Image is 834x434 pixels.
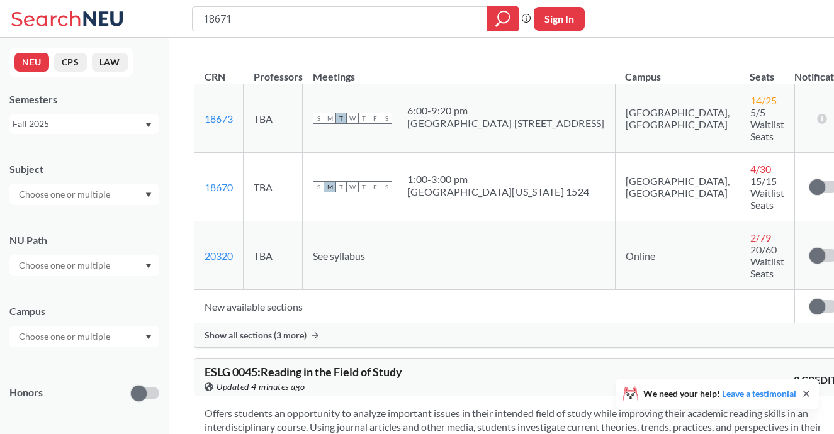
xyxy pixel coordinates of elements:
[347,113,358,124] span: W
[369,181,381,192] span: F
[9,304,159,318] div: Campus
[407,173,589,186] div: 1:00 - 3:00 pm
[145,264,152,269] svg: Dropdown arrow
[9,386,43,400] p: Honors
[244,221,303,290] td: TBA
[9,92,159,106] div: Semesters
[381,181,392,192] span: S
[205,70,225,84] div: CRN
[313,250,365,262] span: See syllabus
[205,113,233,125] a: 18673
[217,380,305,394] span: Updated 4 minutes ago
[194,290,794,323] td: New available sections
[407,186,589,198] div: [GEOGRAPHIC_DATA][US_STATE] 1524
[495,10,510,28] svg: magnifying glass
[145,335,152,340] svg: Dropdown arrow
[92,53,128,72] button: LAW
[205,330,307,341] span: Show all sections (3 more)
[9,184,159,205] div: Dropdown arrow
[313,181,324,192] span: S
[615,153,740,221] td: [GEOGRAPHIC_DATA], [GEOGRAPHIC_DATA]
[9,233,159,247] div: NU Path
[9,162,159,176] div: Subject
[750,94,777,106] span: 14 / 25
[145,192,152,198] svg: Dropdown arrow
[740,57,794,84] th: Seats
[335,181,347,192] span: T
[750,163,771,175] span: 4 / 30
[244,84,303,153] td: TBA
[750,106,784,142] span: 5/5 Waitlist Seats
[335,113,347,124] span: T
[381,113,392,124] span: S
[615,221,740,290] td: Online
[407,117,605,130] div: [GEOGRAPHIC_DATA] [STREET_ADDRESS]
[347,181,358,192] span: W
[9,114,159,134] div: Fall 2025Dropdown arrow
[244,57,303,84] th: Professors
[13,329,118,344] input: Choose one or multiple
[750,175,784,211] span: 15/15 Waitlist Seats
[244,153,303,221] td: TBA
[313,113,324,124] span: S
[205,365,402,379] span: ESLG 0045 : Reading in the Field of Study
[13,258,118,273] input: Choose one or multiple
[9,326,159,347] div: Dropdown arrow
[205,250,233,262] a: 20320
[358,181,369,192] span: T
[358,113,369,124] span: T
[722,388,796,399] a: Leave a testimonial
[14,53,49,72] button: NEU
[324,113,335,124] span: M
[9,255,159,276] div: Dropdown arrow
[202,8,478,30] input: Class, professor, course number, "phrase"
[487,6,519,31] div: magnifying glass
[750,231,771,243] span: 2 / 79
[13,117,144,131] div: Fall 2025
[534,7,585,31] button: Sign In
[615,57,740,84] th: Campus
[205,181,233,193] a: 18670
[615,84,740,153] td: [GEOGRAPHIC_DATA], [GEOGRAPHIC_DATA]
[54,53,87,72] button: CPS
[13,187,118,202] input: Choose one or multiple
[303,57,616,84] th: Meetings
[324,181,335,192] span: M
[750,243,784,279] span: 20/60 Waitlist Seats
[643,389,796,398] span: We need your help!
[145,123,152,128] svg: Dropdown arrow
[407,104,605,117] div: 6:00 - 9:20 pm
[369,113,381,124] span: F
